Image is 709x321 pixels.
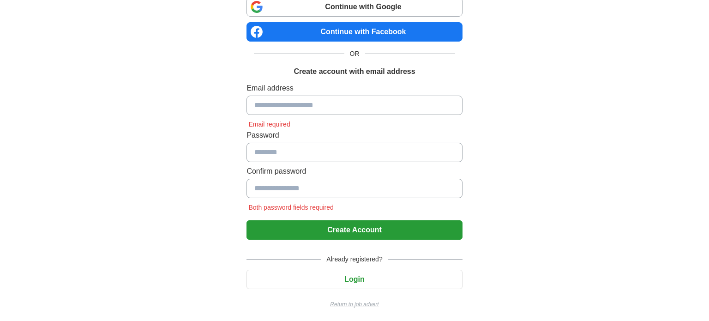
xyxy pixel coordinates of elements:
[321,254,388,264] span: Already registered?
[246,121,292,128] span: Email required
[246,83,462,94] label: Email address
[246,204,335,211] span: Both password fields required
[294,66,415,77] h1: Create account with email address
[246,22,462,42] a: Continue with Facebook
[246,300,462,309] a: Return to job advert
[246,275,462,283] a: Login
[344,49,365,59] span: OR
[246,166,462,177] label: Confirm password
[246,270,462,289] button: Login
[246,220,462,240] button: Create Account
[246,130,462,141] label: Password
